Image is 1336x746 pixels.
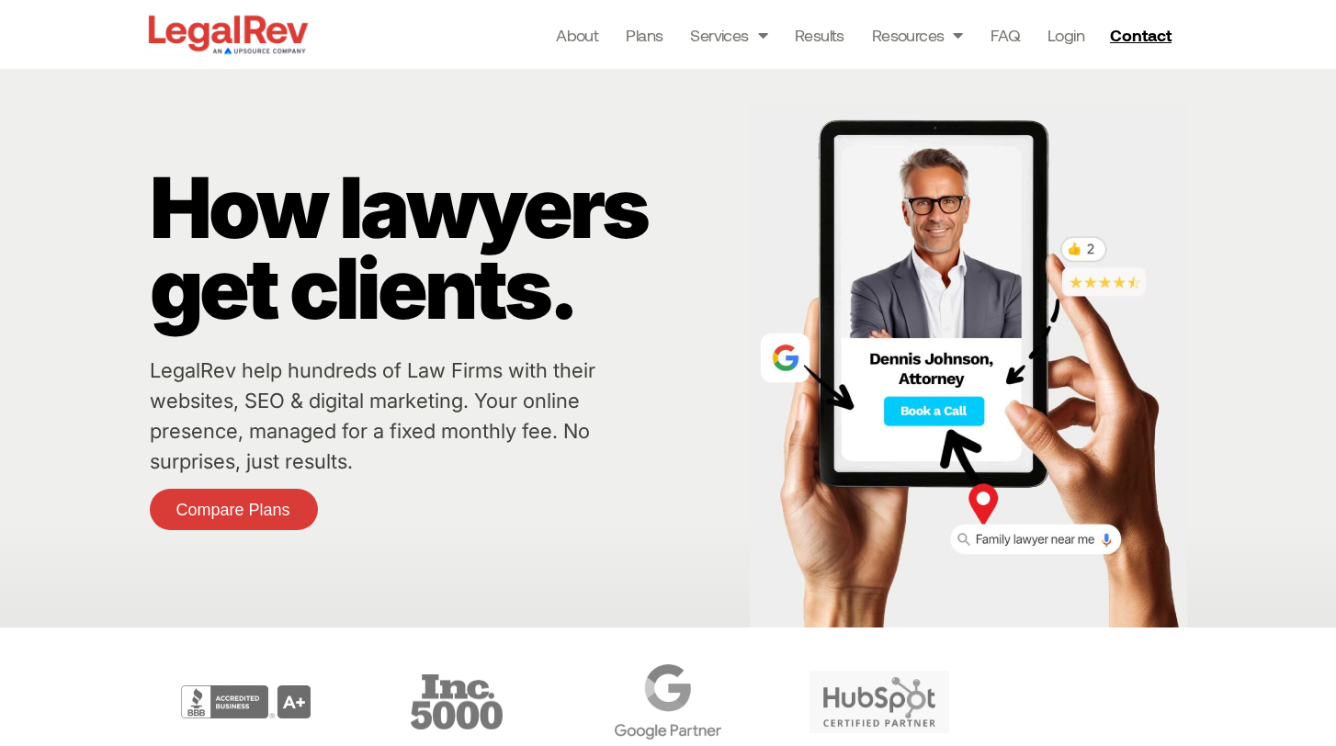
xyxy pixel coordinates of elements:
span: Contact [1110,27,1172,43]
a: Services [690,22,767,48]
a: Results [795,22,844,48]
a: Plans [626,22,662,48]
a: FAQ [991,22,1020,48]
a: About [556,22,598,48]
a: Compare Plans [150,489,318,530]
a: Contact [1103,20,1183,50]
a: LegalRev help hundreds of Law Firms with their websites, SEO & digital marketing. Your online pre... [150,358,595,473]
p: How lawyers get clients. [150,167,742,329]
span: Compare Plans [176,502,290,518]
nav: Menu [556,22,1084,48]
a: Resources [872,22,963,48]
a: Login [1047,22,1084,48]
